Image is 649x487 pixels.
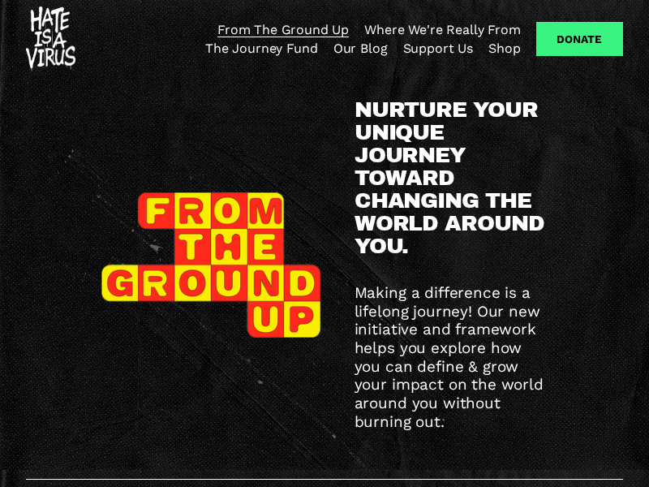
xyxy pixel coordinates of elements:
a: From The Ground Up [217,21,349,39]
a: The Journey Fund [205,39,317,57]
a: Our Blog [333,39,388,57]
a: Support Us [403,39,473,57]
a: Shop [488,39,520,57]
span: NURTURE YOUR UNIQUE JOURNEY TOWARD CHANGING THE WORLD AROUND YOU. [355,98,551,258]
span: Making a difference is a lifelong journey! Our new initiative and framework helps you explore how... [355,283,548,431]
a: Donate [536,22,623,56]
a: Where We're Really From [364,21,520,39]
img: #HATEISAVIRUS [26,6,75,71]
